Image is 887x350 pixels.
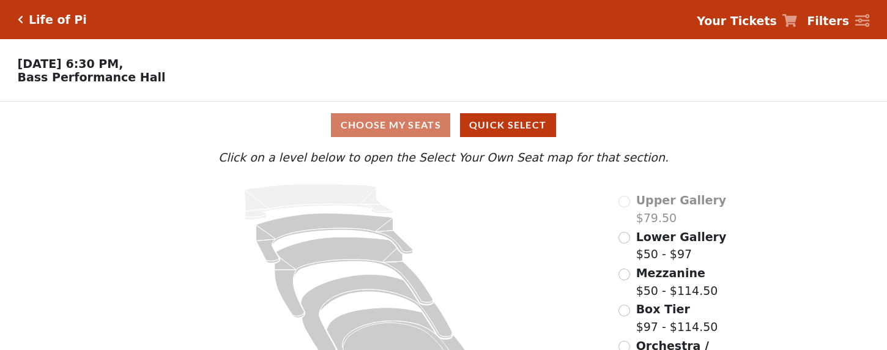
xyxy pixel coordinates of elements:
span: Upper Gallery [636,193,727,207]
span: Mezzanine [636,266,705,280]
span: Lower Gallery [636,230,727,244]
a: Click here to go back to filters [18,15,23,24]
path: Upper Gallery - Seats Available: 0 [244,184,393,220]
label: $50 - $114.50 [636,264,718,299]
strong: Filters [807,14,849,28]
h5: Life of Pi [29,13,87,27]
strong: Your Tickets [697,14,777,28]
label: $79.50 [636,192,727,226]
label: $97 - $114.50 [636,300,718,335]
span: Box Tier [636,302,690,316]
p: Click on a level below to open the Select Your Own Seat map for that section. [120,149,768,166]
a: Your Tickets [697,12,797,30]
a: Filters [807,12,869,30]
label: $50 - $97 [636,228,727,263]
button: Quick Select [460,113,556,137]
path: Lower Gallery - Seats Available: 108 [256,214,413,263]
